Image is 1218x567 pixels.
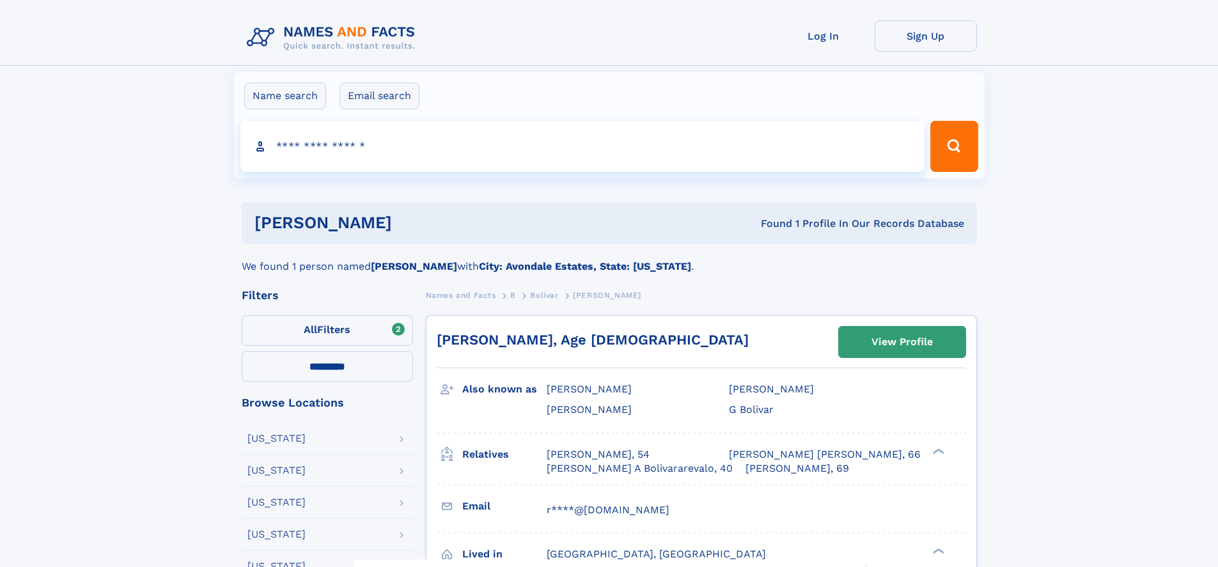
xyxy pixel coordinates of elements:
h1: [PERSON_NAME] [254,215,577,231]
div: ❯ [930,547,945,555]
span: [PERSON_NAME] [729,383,814,395]
div: Filters [242,290,413,301]
a: Bolivar [530,287,558,303]
a: View Profile [839,327,965,357]
div: [US_STATE] [247,465,306,476]
b: City: Avondale Estates, State: [US_STATE] [479,260,691,272]
label: Filters [242,315,413,346]
span: [PERSON_NAME] [573,291,641,300]
a: [PERSON_NAME], 69 [746,462,849,476]
div: We found 1 person named with . [242,244,977,274]
a: Log In [772,20,875,52]
div: [US_STATE] [247,433,306,444]
h3: Also known as [462,378,547,400]
a: Sign Up [875,20,977,52]
label: Email search [340,82,419,109]
a: [PERSON_NAME] A Bolivararevalo, 40 [547,462,733,476]
span: Bolivar [530,291,558,300]
a: [PERSON_NAME] [PERSON_NAME], 66 [729,447,921,462]
a: B [510,287,516,303]
label: Name search [244,82,326,109]
b: [PERSON_NAME] [371,260,457,272]
a: [PERSON_NAME], Age [DEMOGRAPHIC_DATA] [437,332,749,348]
div: [US_STATE] [247,529,306,540]
div: [US_STATE] [247,497,306,508]
a: [PERSON_NAME], 54 [547,447,650,462]
span: [PERSON_NAME] [547,403,632,416]
a: Names and Facts [426,287,496,303]
span: B [510,291,516,300]
img: Logo Names and Facts [242,20,426,55]
div: Browse Locations [242,397,413,408]
div: Found 1 Profile In Our Records Database [576,217,964,231]
span: [PERSON_NAME] [547,383,632,395]
span: All [304,323,317,336]
button: Search Button [930,121,978,172]
div: View Profile [871,327,933,357]
h3: Lived in [462,543,547,565]
span: G Bolivar [729,403,774,416]
span: [GEOGRAPHIC_DATA], [GEOGRAPHIC_DATA] [547,548,766,560]
h3: Email [462,495,547,517]
div: ❯ [930,447,945,455]
h3: Relatives [462,444,547,465]
input: search input [240,121,925,172]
